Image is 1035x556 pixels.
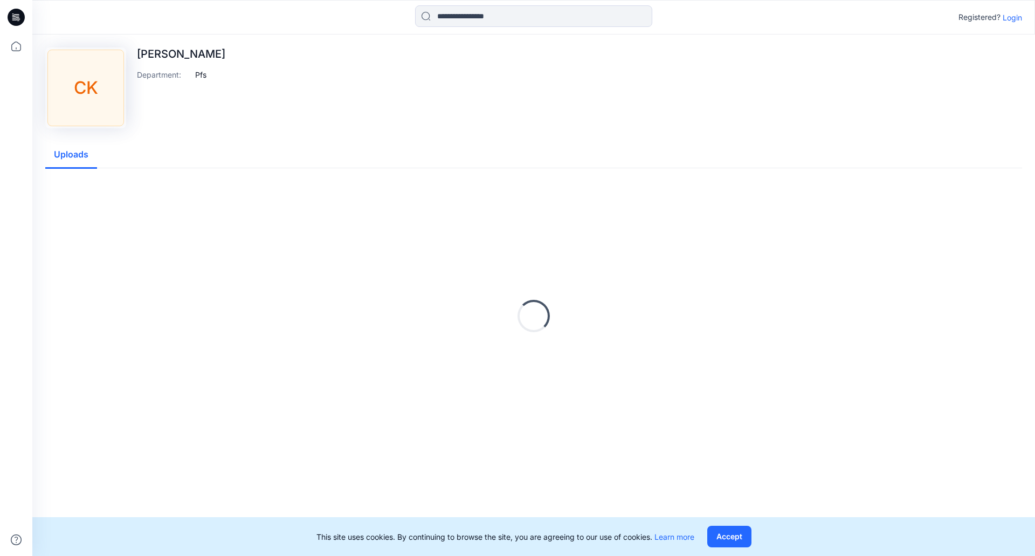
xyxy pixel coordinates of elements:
a: Learn more [654,532,694,541]
p: Login [1003,12,1022,23]
p: Department : [137,69,191,80]
p: [PERSON_NAME] [137,47,225,60]
p: This site uses cookies. By continuing to browse the site, you are agreeing to our use of cookies. [316,531,694,543]
p: Pfs [195,69,206,80]
p: Registered? [958,11,1000,24]
button: Uploads [45,141,97,169]
button: Accept [707,526,751,547]
div: CK [47,50,124,126]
